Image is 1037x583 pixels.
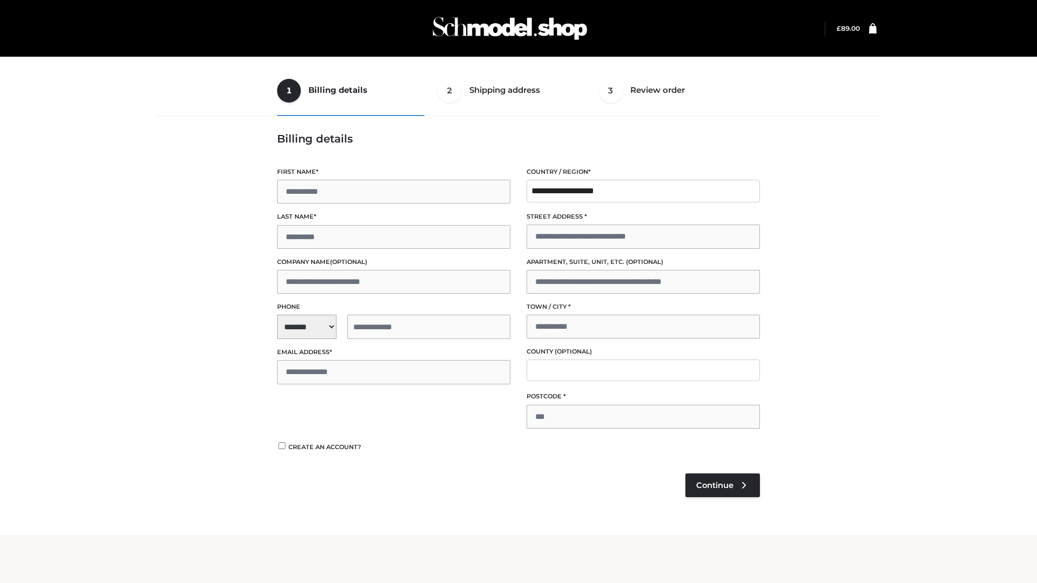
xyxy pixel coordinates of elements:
[527,302,760,312] label: Town / City
[837,24,860,32] bdi: 89.00
[527,347,760,357] label: County
[527,257,760,267] label: Apartment, suite, unit, etc.
[527,391,760,402] label: Postcode
[277,212,510,222] label: Last name
[330,258,367,266] span: (optional)
[277,257,510,267] label: Company name
[696,480,733,490] span: Continue
[277,347,510,357] label: Email address
[527,167,760,177] label: Country / Region
[277,167,510,177] label: First name
[277,302,510,312] label: Phone
[429,7,591,50] img: Schmodel Admin 964
[277,132,760,145] h3: Billing details
[527,212,760,222] label: Street address
[288,443,361,451] span: Create an account?
[837,24,860,32] a: £89.00
[837,24,841,32] span: £
[555,348,592,355] span: (optional)
[626,258,663,266] span: (optional)
[685,473,760,497] a: Continue
[277,442,287,449] input: Create an account?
